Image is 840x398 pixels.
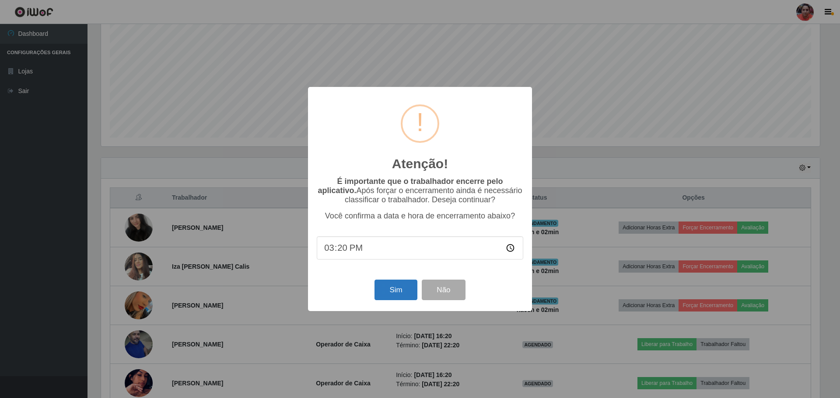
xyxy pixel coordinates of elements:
[392,156,448,172] h2: Atenção!
[317,211,523,221] p: Você confirma a data e hora de encerramento abaixo?
[374,280,417,300] button: Sim
[318,177,503,195] b: É importante que o trabalhador encerre pelo aplicativo.
[422,280,465,300] button: Não
[317,177,523,204] p: Após forçar o encerramento ainda é necessário classificar o trabalhador. Deseja continuar?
